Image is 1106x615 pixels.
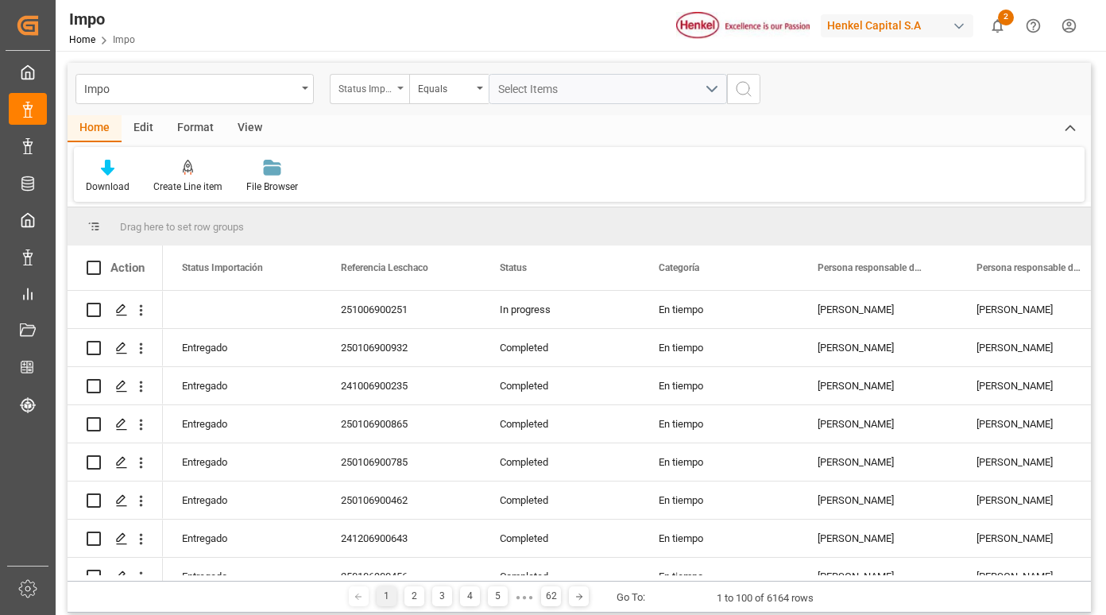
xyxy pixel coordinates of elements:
[640,405,799,443] div: En tiempo
[86,180,130,194] div: Download
[640,558,799,595] div: En tiempo
[717,590,814,606] div: 1 to 100 of 6164 rows
[640,291,799,328] div: En tiempo
[69,34,95,45] a: Home
[488,586,508,606] div: 5
[640,329,799,366] div: En tiempo
[226,115,274,142] div: View
[165,115,226,142] div: Format
[617,590,645,605] div: Go To:
[182,520,303,557] div: Entregado
[68,329,163,367] div: Press SPACE to select this row.
[481,405,640,443] div: Completed
[980,8,1015,44] button: show 2 new notifications
[799,520,957,557] div: [PERSON_NAME]
[338,78,393,96] div: Status Importación
[322,520,481,557] div: 241206900643
[799,482,957,519] div: [PERSON_NAME]
[110,261,145,275] div: Action
[976,262,1083,273] span: Persona responsable de seguimiento
[640,367,799,404] div: En tiempo
[659,262,699,273] span: Categoría
[153,180,222,194] div: Create Line item
[120,221,244,233] span: Drag here to set row groups
[68,443,163,482] div: Press SPACE to select this row.
[322,291,481,328] div: 251006900251
[516,591,533,603] div: ● ● ●
[821,10,980,41] button: Henkel Capital S.A
[481,558,640,595] div: Completed
[799,443,957,481] div: [PERSON_NAME]
[498,83,566,95] span: Select Items
[84,78,296,98] div: Impo
[68,367,163,405] div: Press SPACE to select this row.
[799,291,957,328] div: [PERSON_NAME]
[481,443,640,481] div: Completed
[122,115,165,142] div: Edit
[182,406,303,443] div: Entregado
[418,78,472,96] div: Equals
[799,558,957,595] div: [PERSON_NAME]
[404,586,424,606] div: 2
[799,329,957,366] div: [PERSON_NAME]
[821,14,973,37] div: Henkel Capital S.A
[182,368,303,404] div: Entregado
[818,262,924,273] span: Persona responsable de la importacion
[182,330,303,366] div: Entregado
[676,12,810,40] img: Henkel%20logo.jpg_1689854090.jpg
[322,482,481,519] div: 250106900462
[69,7,135,31] div: Impo
[330,74,409,104] button: open menu
[68,291,163,329] div: Press SPACE to select this row.
[500,262,527,273] span: Status
[799,367,957,404] div: [PERSON_NAME]
[409,74,489,104] button: open menu
[481,329,640,366] div: Completed
[322,443,481,481] div: 250106900785
[481,291,640,328] div: In progress
[322,329,481,366] div: 250106900932
[799,405,957,443] div: [PERSON_NAME]
[322,405,481,443] div: 250106900865
[68,115,122,142] div: Home
[341,262,428,273] span: Referencia Leschaco
[489,74,727,104] button: open menu
[481,367,640,404] div: Completed
[68,520,163,558] div: Press SPACE to select this row.
[541,586,561,606] div: 62
[182,262,263,273] span: Status Importación
[1015,8,1051,44] button: Help Center
[182,444,303,481] div: Entregado
[322,367,481,404] div: 241006900235
[182,559,303,595] div: Entregado
[727,74,760,104] button: search button
[75,74,314,104] button: open menu
[377,586,396,606] div: 1
[481,482,640,519] div: Completed
[432,586,452,606] div: 3
[68,482,163,520] div: Press SPACE to select this row.
[998,10,1014,25] span: 2
[182,482,303,519] div: Entregado
[481,520,640,557] div: Completed
[640,482,799,519] div: En tiempo
[460,586,480,606] div: 4
[640,520,799,557] div: En tiempo
[68,558,163,596] div: Press SPACE to select this row.
[246,180,298,194] div: File Browser
[68,405,163,443] div: Press SPACE to select this row.
[322,558,481,595] div: 250106900456
[640,443,799,481] div: En tiempo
